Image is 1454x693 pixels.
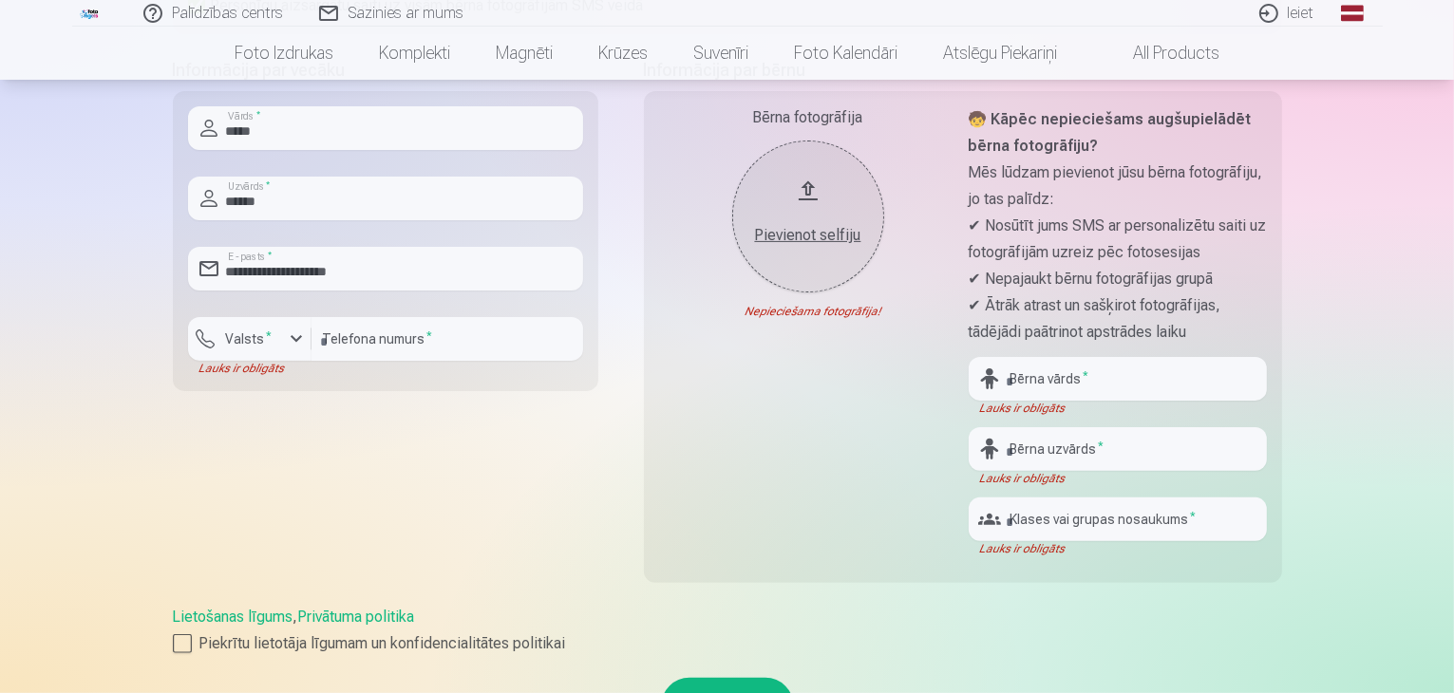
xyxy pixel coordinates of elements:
[751,224,865,247] div: Pievienot selfiju
[969,159,1267,213] p: Mēs lūdzam pievienot jūsu bērna fotogrāfiju, jo tas palīdz:
[969,266,1267,292] p: ✔ Nepajaukt bērnu fotogrāfijas grupā
[670,27,771,80] a: Suvenīri
[212,27,356,80] a: Foto izdrukas
[969,213,1267,266] p: ✔ Nosūtīt jums SMS ar personalizētu saiti uz fotogrāfijām uzreiz pēc fotosesijas
[659,106,957,129] div: Bērna fotogrāfija
[173,608,293,626] a: Lietošanas līgums
[218,329,280,348] label: Valsts
[920,27,1080,80] a: Atslēgu piekariņi
[173,632,1282,655] label: Piekrītu lietotāja līgumam un konfidencialitātes politikai
[969,401,1267,416] div: Lauks ir obligāts
[732,140,884,292] button: Pievienot selfiju
[356,27,473,80] a: Komplekti
[969,471,1267,486] div: Lauks ir obligāts
[969,292,1267,346] p: ✔ Ātrāk atrast un sašķirot fotogrāfijas, tādējādi paātrinot apstrādes laiku
[659,304,957,319] div: Nepieciešama fotogrāfija!
[188,317,312,361] button: Valsts*
[80,8,101,19] img: /fa1
[173,606,1282,655] div: ,
[1080,27,1242,80] a: All products
[473,27,576,80] a: Magnēti
[771,27,920,80] a: Foto kalendāri
[188,361,312,376] div: Lauks ir obligāts
[298,608,415,626] a: Privātuma politika
[576,27,670,80] a: Krūzes
[969,110,1252,155] strong: 🧒 Kāpēc nepieciešams augšupielādēt bērna fotogrāfiju?
[969,541,1267,556] div: Lauks ir obligāts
